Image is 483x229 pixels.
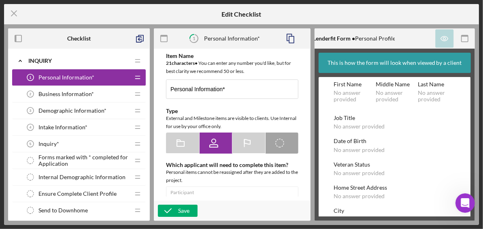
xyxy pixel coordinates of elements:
[6,31,124,68] p: To get started, click the form to set up your personal profile—this only needs to be done once, a...
[67,35,91,42] b: Checklist
[38,174,126,180] span: Internal Demographic Information
[334,147,385,153] div: No answer provided
[30,75,32,79] tspan: 1
[38,207,88,214] span: Send to Downhome
[38,74,94,81] span: Personal Information*
[38,154,130,167] span: Forms marked with * completed for Application
[178,205,189,217] div: Save
[38,124,87,131] span: Intake Information*
[455,193,475,213] iframe: Intercom live chat
[313,35,396,42] div: Personal Profile
[30,109,32,113] tspan: 3
[222,11,262,18] h5: Edit Checklist
[193,36,195,41] tspan: 1
[166,53,298,59] div: Item Name
[30,142,32,146] tspan: 5
[158,205,198,217] button: Save
[334,81,372,88] div: First Name
[204,35,260,42] div: Personal Information*
[334,216,385,223] div: No answer provided
[38,190,117,197] span: Ensure Complete Client Profile
[334,184,455,191] div: Home Street Address
[376,81,414,88] div: Middle Name
[334,170,385,176] div: No answer provided
[38,141,59,147] span: Inquiry*
[30,125,32,129] tspan: 4
[328,53,462,73] div: This is how the form will look when viewed by a client
[334,161,455,168] div: Veteran Status
[166,114,298,131] div: External and Milestone items are visible to clients. Use Internal for use by your office only.
[334,208,455,214] div: City
[6,6,124,25] p: We're excited to work with you.
[334,123,385,130] div: No answer provided
[166,108,298,114] div: Type
[418,90,456,103] div: No answer provided
[28,58,130,64] div: INQUIRY
[30,92,32,96] tspan: 2
[6,74,124,101] p: There are in the inquiry process that must be completed before meeting with a Relationship Manager.
[418,81,456,88] div: Last Name
[6,7,37,14] strong: Welcome!
[166,162,298,168] div: Which applicant will need to complete this item?
[166,59,298,75] div: You can enter any number you'd like, but for best clarity we recommend 50 or less.
[38,107,106,114] span: Demographic Information*
[34,75,74,81] strong: five sections
[166,168,298,184] div: Personal items cannot be reassigned after they are added to the project.
[38,91,94,97] span: Business Information*
[334,90,372,103] div: No answer provided
[334,193,385,199] div: No answer provided
[376,90,414,103] div: No answer provided
[313,35,355,42] b: Lenderfit Form •
[334,115,455,121] div: Job Title
[334,138,455,144] div: Date of Birth
[166,60,198,66] b: 21 character s •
